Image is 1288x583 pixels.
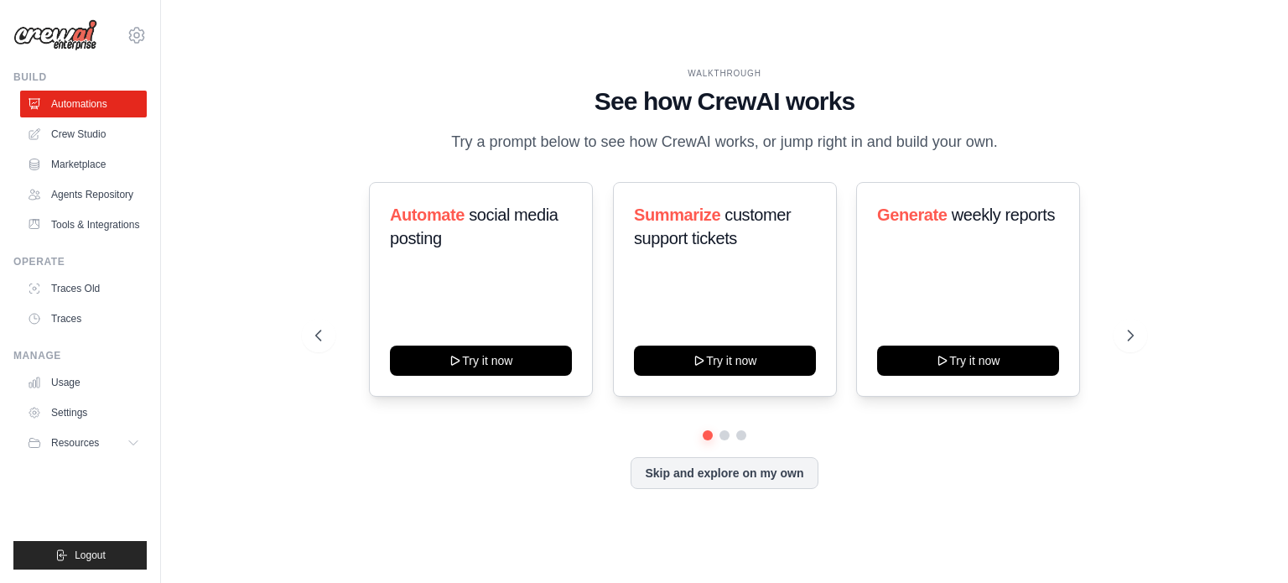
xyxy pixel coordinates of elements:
span: Generate [877,206,948,224]
div: Manage [13,349,147,362]
button: Logout [13,541,147,570]
button: Skip and explore on my own [631,457,818,489]
button: Try it now [877,346,1059,376]
span: weekly reports [952,206,1055,224]
a: Traces Old [20,275,147,302]
span: social media posting [390,206,558,247]
button: Try it now [390,346,572,376]
span: Resources [51,436,99,450]
a: Settings [20,399,147,426]
a: Agents Repository [20,181,147,208]
h1: See how CrewAI works [315,86,1134,117]
img: Logo [13,19,97,51]
button: Try it now [634,346,816,376]
p: Try a prompt below to see how CrewAI works, or jump right in and build your own. [443,130,1006,154]
span: Logout [75,549,106,562]
span: customer support tickets [634,206,791,247]
a: Crew Studio [20,121,147,148]
button: Resources [20,429,147,456]
div: WALKTHROUGH [315,67,1134,80]
a: Tools & Integrations [20,211,147,238]
div: Build [13,70,147,84]
a: Automations [20,91,147,117]
a: Usage [20,369,147,396]
iframe: Chat Widget [1204,502,1288,583]
div: Operate [13,255,147,268]
a: Marketplace [20,151,147,178]
span: Automate [390,206,465,224]
a: Traces [20,305,147,332]
span: Summarize [634,206,720,224]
